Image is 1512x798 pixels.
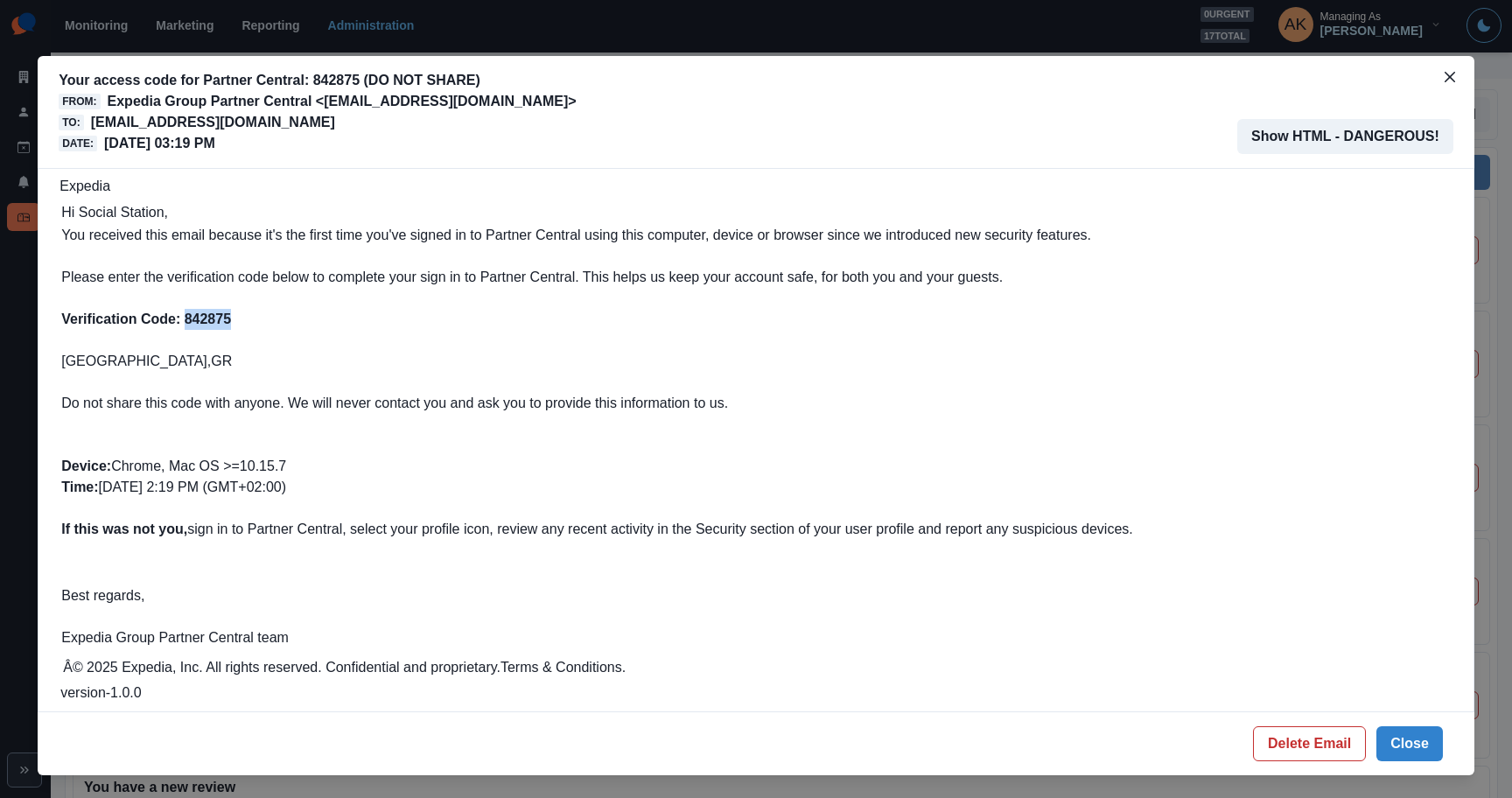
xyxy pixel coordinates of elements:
p: version-1.0.0 [60,682,1134,703]
p: Chrome, Mac OS >=10.15.7 [DATE] 2:19 PM (GMT+02:00) [61,435,1133,498]
h1: Hi Social Station, [61,202,1133,223]
a: Terms & Conditions [500,660,622,675]
p: Expedia Group Partner Central <[EMAIL_ADDRESS][DOMAIN_NAME]> [108,91,577,112]
span: From: [59,94,100,109]
b: If this was not you, [61,521,187,536]
p: Your access code for Partner Central: 842875 (DO NOT SHARE) [59,70,576,91]
button: Close [1436,63,1464,91]
button: Close [1376,726,1443,761]
span: [GEOGRAPHIC_DATA],GR [61,353,232,368]
p: You received this email because it's the first time you've signed in to Partner Central using thi... [61,225,1133,288]
span: Date: [59,136,97,151]
div: Expedia [59,176,1452,704]
h4: Â© 2025 Expedia, Inc. All rights reserved. Confidential and proprietary. . [63,657,626,678]
b: Time: [61,479,98,494]
b: Device: [61,458,111,473]
span: Expedia Group Partner Central team [61,630,289,645]
p: [DATE] 03:19 PM [104,133,215,154]
p: Best regards, [61,564,1133,648]
p: sign in to Partner Central, select your profile icon, review any recent activity in the Security ... [61,519,1133,540]
button: Delete Email [1253,726,1366,761]
button: Show HTML - DANGEROUS! [1237,119,1453,154]
p: Do not share this code with anyone. We will never contact you and ask you to provide this informa... [61,393,1133,414]
b: Verification Code: 842875 [61,311,231,326]
p: [EMAIL_ADDRESS][DOMAIN_NAME] [91,112,335,133]
span: To: [59,115,83,130]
